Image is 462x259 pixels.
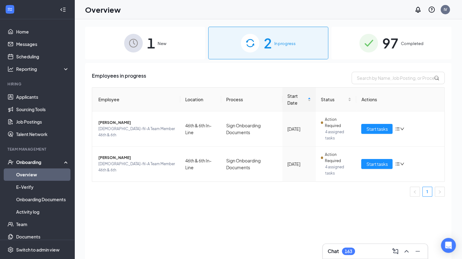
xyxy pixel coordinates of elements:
h1: Overview [85,4,121,15]
li: Next Page [435,187,445,197]
a: Messages [16,38,69,50]
span: right [438,190,442,194]
a: Scheduling [16,50,69,63]
svg: ChevronUp [403,248,410,255]
span: [DEMOGRAPHIC_DATA]-fil-A Team Member 46th & 6th [98,161,175,173]
span: Start tasks [366,161,388,167]
span: Start Date [287,93,306,106]
span: [PERSON_NAME] [98,120,175,126]
div: 163 [345,249,352,254]
span: In progress [274,40,296,47]
span: 4 assigned tasks [325,129,352,141]
svg: WorkstreamLogo [7,6,13,12]
span: Status [321,96,347,103]
div: IV [444,7,447,12]
td: Sign Onboarding Documents [221,147,282,181]
span: 4 assigned tasks [325,164,352,176]
span: bars [395,126,400,131]
span: down [400,162,404,166]
th: Location [180,88,221,111]
a: Team [16,218,69,230]
svg: QuestionInfo [428,6,435,13]
a: 1 [423,187,432,196]
div: Hiring [7,81,68,87]
a: Overview [16,168,69,181]
span: Action Required [325,116,351,129]
button: Minimize [413,246,423,256]
input: Search by Name, Job Posting, or Process [352,72,445,84]
button: Start tasks [361,159,392,169]
div: Open Intercom Messenger [441,238,456,253]
td: Sign Onboarding Documents [221,111,282,147]
h3: Chat [328,248,339,255]
div: Team Management [7,147,68,152]
td: 46th & 6th In-Line [180,111,221,147]
svg: UserCheck [7,159,14,165]
a: Home [16,25,69,38]
a: Onboarding Documents [16,193,69,206]
span: Employees in progress [92,72,146,84]
span: left [413,190,417,194]
th: Employee [92,88,180,111]
span: bars [395,161,400,166]
a: Sourcing Tools [16,103,69,116]
span: Completed [401,40,424,47]
svg: Notifications [414,6,422,13]
span: New [158,40,166,47]
button: left [410,187,420,197]
th: Actions [356,88,444,111]
span: 97 [382,32,398,54]
li: Previous Page [410,187,420,197]
li: 1 [422,187,432,197]
span: 2 [264,32,272,54]
div: [DATE] [287,125,311,132]
a: Job Postings [16,116,69,128]
button: ComposeMessage [390,246,400,256]
svg: Analysis [7,66,14,72]
span: [PERSON_NAME] [98,155,175,161]
svg: ComposeMessage [392,248,399,255]
button: Start tasks [361,124,392,134]
a: Documents [16,230,69,243]
div: Switch to admin view [16,247,60,253]
svg: Collapse [60,7,66,13]
span: Action Required [325,152,351,164]
div: Reporting [16,66,70,72]
td: 46th & 6th In-Line [180,147,221,181]
a: Talent Network [16,128,69,140]
a: E-Verify [16,181,69,193]
svg: Minimize [414,248,421,255]
a: Activity log [16,206,69,218]
th: Status [316,88,357,111]
button: ChevronUp [401,246,411,256]
a: Applicants [16,91,69,103]
div: Onboarding [16,159,64,165]
th: Process [221,88,282,111]
span: [DEMOGRAPHIC_DATA]-fil-A Team Member 46th & 6th [98,126,175,138]
span: Start tasks [366,125,388,132]
span: 1 [147,32,155,54]
svg: Settings [7,247,14,253]
button: right [435,187,445,197]
div: [DATE] [287,161,311,167]
span: down [400,127,404,131]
